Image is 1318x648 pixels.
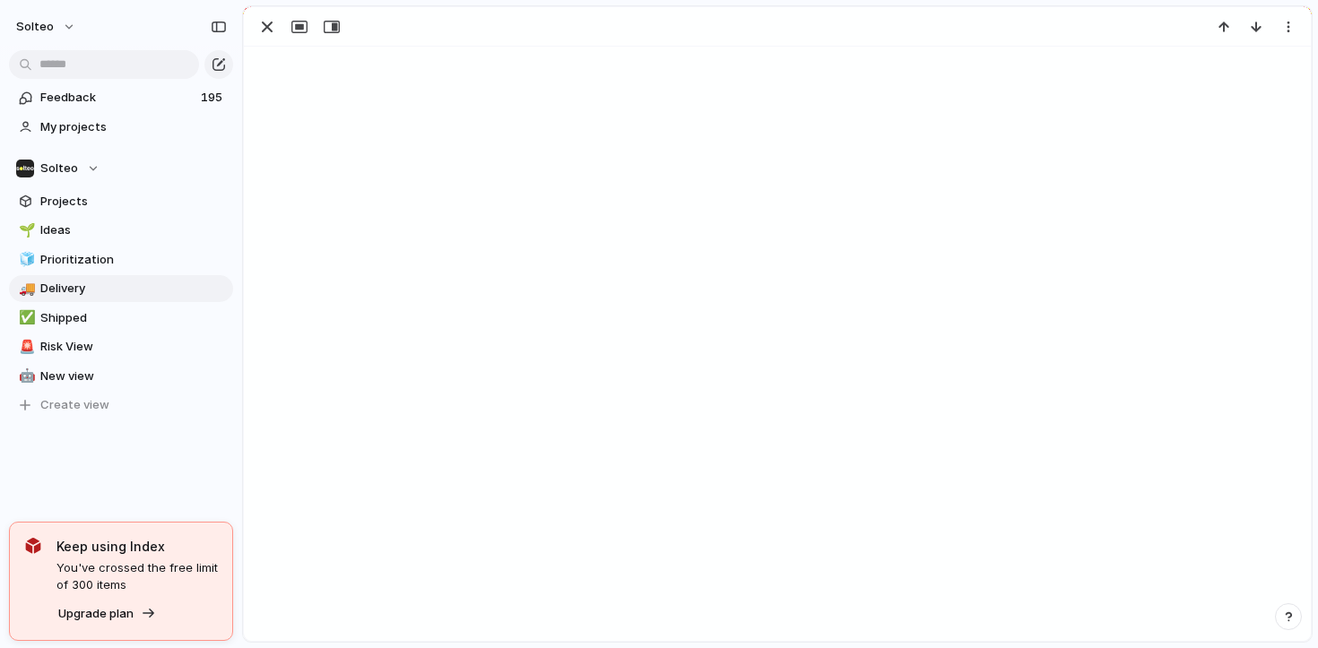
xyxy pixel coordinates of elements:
button: 🌱 [16,221,34,239]
span: Risk View [40,338,227,356]
button: 🚚 [16,280,34,298]
a: 🤖New view [9,363,233,390]
span: Upgrade plan [58,605,134,623]
button: Upgrade plan [53,601,161,626]
span: Prioritization [40,251,227,269]
span: solteo [16,18,54,36]
div: 🌱 [19,220,31,241]
button: 🤖 [16,367,34,385]
a: 🚨Risk View [9,333,233,360]
span: Create view [40,396,109,414]
span: Solteo [40,160,78,177]
span: Delivery [40,280,227,298]
button: 🧊 [16,251,34,269]
span: My projects [40,118,227,136]
span: 195 [201,89,226,107]
div: ✅ [19,307,31,328]
button: solteo [8,13,85,41]
button: Create view [9,392,233,419]
div: 🚚 [19,279,31,299]
button: ✅ [16,309,34,327]
a: My projects [9,114,233,141]
a: 🌱Ideas [9,217,233,244]
a: 🚚Delivery [9,275,233,302]
span: New view [40,367,227,385]
a: ✅Shipped [9,305,233,332]
span: Ideas [40,221,227,239]
span: Feedback [40,89,195,107]
button: Solteo [9,155,233,182]
span: Shipped [40,309,227,327]
div: 🚨 [19,337,31,358]
span: Projects [40,193,227,211]
button: 🚨 [16,338,34,356]
div: 🧊 [19,249,31,270]
div: 🤖 [19,366,31,386]
a: Projects [9,188,233,215]
span: You've crossed the free limit of 300 items [56,559,218,594]
a: 🧊Prioritization [9,246,233,273]
span: Keep using Index [56,537,218,556]
a: Feedback195 [9,84,233,111]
